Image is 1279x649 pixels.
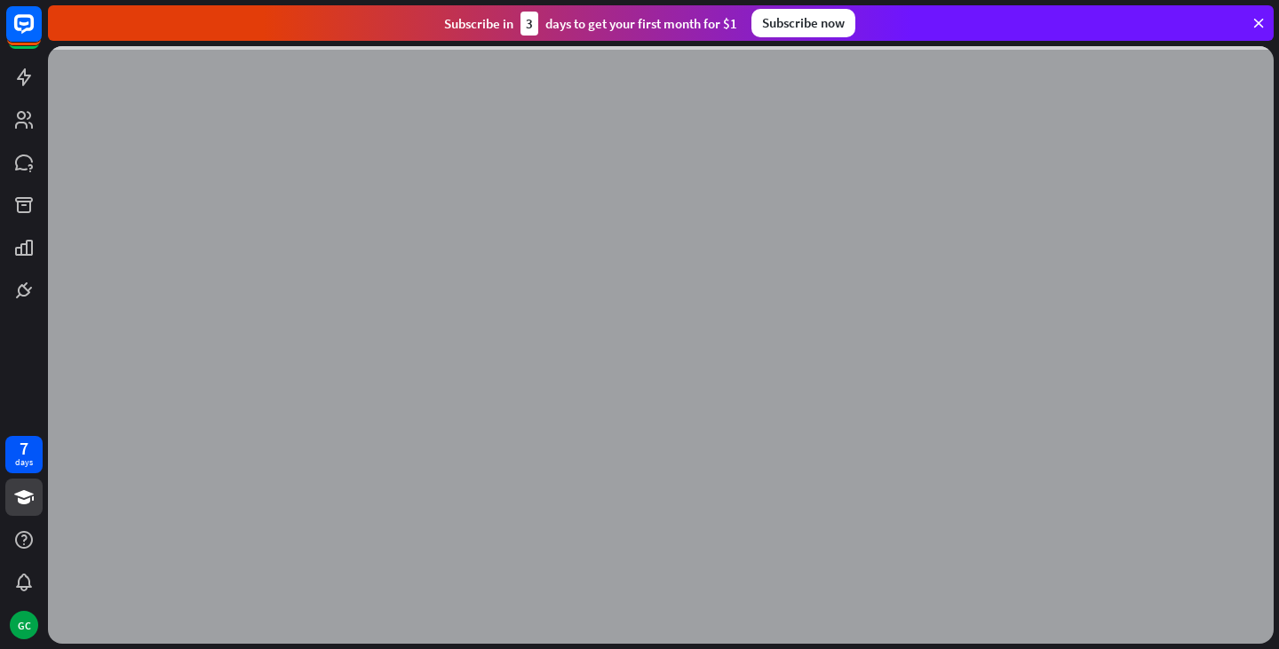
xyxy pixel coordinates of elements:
[20,440,28,456] div: 7
[520,12,538,36] div: 3
[444,12,737,36] div: Subscribe in days to get your first month for $1
[15,456,33,469] div: days
[10,611,38,639] div: GC
[751,9,855,37] div: Subscribe now
[5,436,43,473] a: 7 days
